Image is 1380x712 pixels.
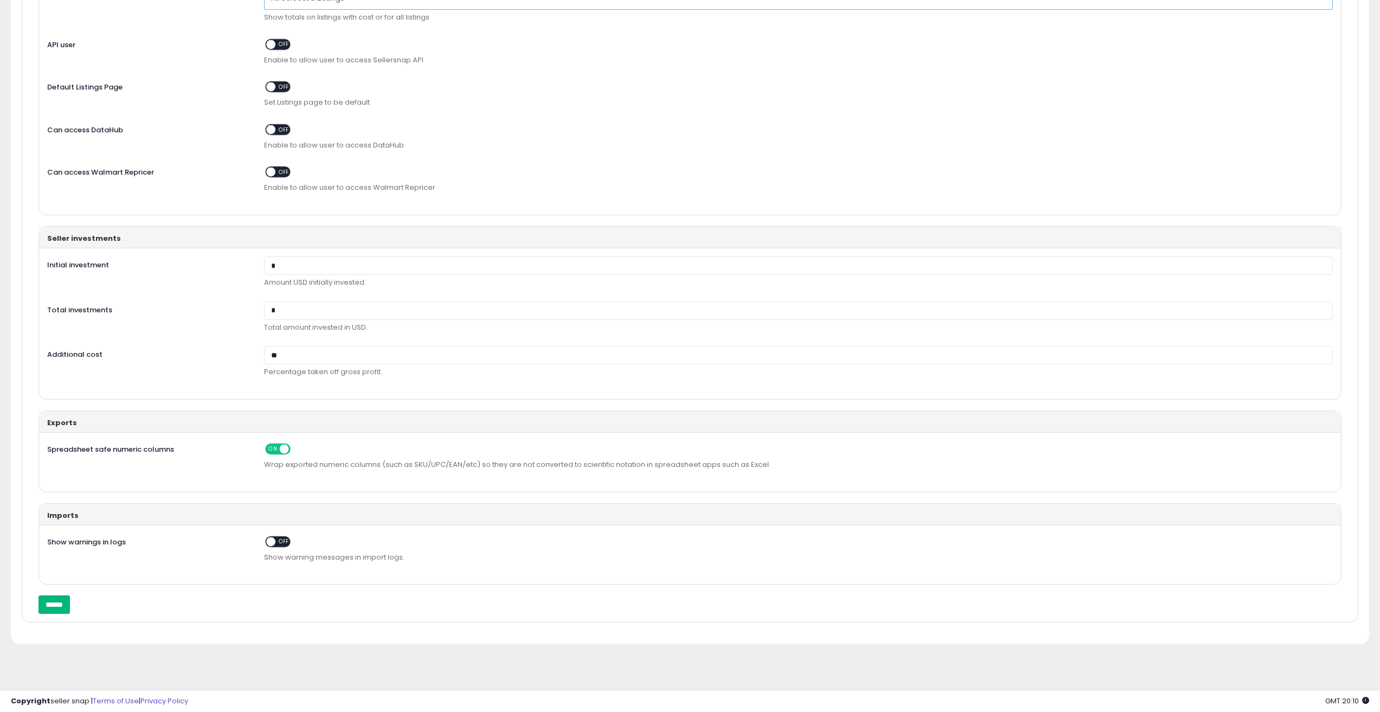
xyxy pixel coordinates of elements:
span: Show warning messages in import logs. [264,553,1333,563]
p: Amount USD initially invested. [264,278,1333,288]
span: Enable to allow user to access Sellersnap API [264,55,1333,66]
span: Enable to allow user to access DataHub [264,140,1333,151]
p: Total amount invested in USD. [264,323,1333,333]
span: OFF [275,125,293,134]
label: Can access Walmart Repricer [39,164,256,178]
strong: Copyright [11,696,50,706]
p: Show totals on listings with cost or for all listings [264,12,1333,23]
span: Wrap exported numeric columns (such as SKU/UPC/EAN/etc) so they are not converted to scientific n... [264,460,1333,470]
span: OFF [275,40,293,49]
span: OFF [275,82,293,92]
label: Total investments [39,302,256,316]
label: Show warnings in logs [39,534,256,548]
h3: Exports [47,419,1333,427]
span: Enable to allow user to access Walmart Repricer [264,183,1333,193]
label: Additional cost [39,346,256,360]
a: Terms of Use [93,696,139,706]
label: Can access DataHub [39,121,256,136]
p: Percentage taken off gross profit. [264,367,1333,377]
span: 2025-09-17 20:10 GMT [1325,696,1369,706]
label: Initial investment [39,256,256,271]
label: Default Listings Page [39,79,256,93]
h3: Seller investments [47,235,1333,242]
a: Privacy Policy [140,696,188,706]
label: Spreadsheet safe numeric columns [39,441,256,455]
span: OFF [289,445,306,454]
div: seller snap | | [11,696,188,707]
span: ON [266,445,280,454]
span: Set Listings page to be default [264,98,1333,108]
label: API user [39,36,256,50]
span: OFF [275,168,293,177]
span: OFF [275,537,293,546]
h3: Imports [47,512,1333,519]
